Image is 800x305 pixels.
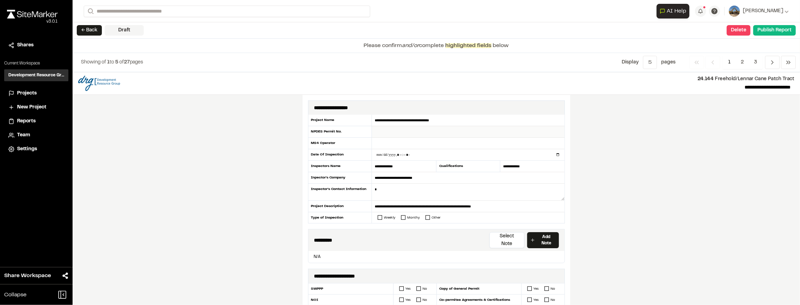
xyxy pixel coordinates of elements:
[533,297,539,303] div: Yes
[735,56,749,69] span: 2
[8,131,64,139] a: Team
[446,43,492,48] span: highlighted fields
[667,7,686,15] span: AI Help
[311,254,562,260] p: N/A
[308,201,372,212] div: Project Description
[364,41,509,50] p: Please confirm complete below
[405,297,411,303] div: Yes
[77,25,102,36] button: ← Back
[533,286,539,291] div: Yes
[622,59,639,66] p: Display
[436,161,500,172] div: Qualifications
[8,72,64,78] h3: Development Resource Group
[81,59,143,66] p: to of pages
[489,232,525,248] button: Select Note
[753,25,796,36] button: Publish Report
[657,4,692,18] div: Open AI Assistant
[402,43,419,48] span: and/or
[17,90,37,97] span: Projects
[537,234,556,246] p: Add Note
[551,297,555,303] div: No
[727,25,750,36] button: Delete
[84,6,96,17] button: Search
[4,60,68,67] p: Current Workspace
[8,145,64,153] a: Settings
[308,212,372,223] div: Type of Inspection
[384,215,395,220] div: Weekly
[308,161,372,172] div: Inspectors Name
[729,6,789,17] button: [PERSON_NAME]
[308,283,394,295] div: SWPPP
[436,283,522,295] div: Copy of General Permit
[17,104,46,111] span: New Project
[308,115,372,126] div: Project Name
[105,25,144,36] div: Draft
[405,286,411,291] div: Yes
[17,117,36,125] span: Reports
[729,6,740,17] img: User
[4,291,27,299] span: Collapse
[17,145,37,153] span: Settings
[124,60,130,64] span: 27
[407,215,420,220] div: Monthy
[78,76,120,91] img: file
[4,272,51,280] span: Share Workspace
[7,18,58,25] div: Oh geez...please don't...
[308,138,372,149] div: MS4 Operator
[81,60,107,64] span: Showing of
[723,56,736,69] span: 1
[8,104,64,111] a: New Project
[423,297,427,303] div: No
[657,4,689,18] button: Open AI Assistant
[423,286,427,291] div: No
[107,60,110,64] span: 1
[743,7,783,15] span: [PERSON_NAME]
[308,149,372,161] div: Date Of Inspection
[308,126,372,138] div: NPDES Permit No.
[8,117,64,125] a: Reports
[7,10,58,18] img: rebrand.png
[661,59,675,66] p: page s
[8,90,64,97] a: Projects
[749,56,762,69] span: 3
[308,172,372,184] div: Inpector's Company
[432,215,441,220] div: Other
[689,56,796,69] nav: Navigation
[643,56,657,69] button: 5
[8,41,64,49] a: Shares
[17,131,30,139] span: Team
[126,75,794,83] p: Freehold/Lennar Cane Patch Tract
[308,184,372,201] div: Inspector's Contact Information
[551,286,555,291] div: No
[115,60,118,64] span: 5
[17,41,33,49] span: Shares
[697,77,713,81] span: 24.144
